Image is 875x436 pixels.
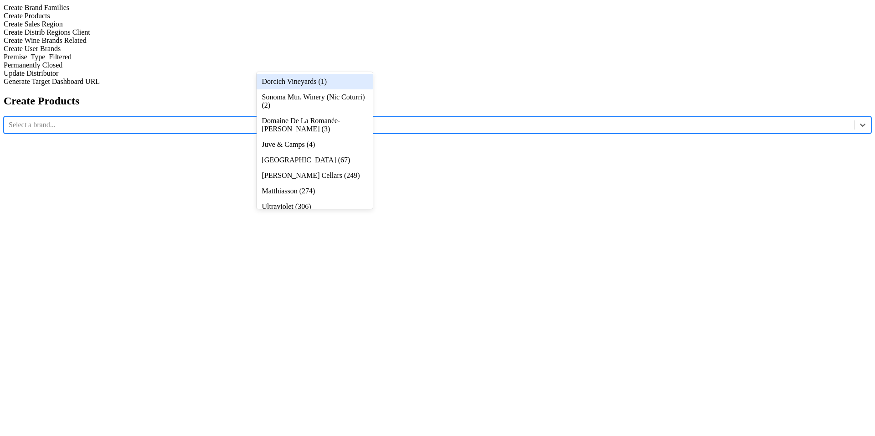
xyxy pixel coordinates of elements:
[257,113,373,137] div: Domaine De La Romanée-[PERSON_NAME] (3)
[257,137,373,152] div: Juve & Camps (4)
[4,61,871,69] div: Permanently Closed
[4,20,871,28] div: Create Sales Region
[257,199,373,214] div: Ultraviolet (306)
[4,53,871,61] div: Premise_Type_Filtered
[257,89,373,113] div: Sonoma Mtn. Winery (Nic Coturri) (2)
[4,78,871,86] div: Generate Target Dashboard URL
[4,45,871,53] div: Create User Brands
[257,152,373,168] div: [GEOGRAPHIC_DATA] (67)
[4,69,871,78] div: Update Distributor
[257,183,373,199] div: Matthiasson (274)
[4,28,871,36] div: Create Distrib Regions Client
[4,4,871,12] div: Create Brand Families
[4,36,871,45] div: Create Wine Brands Related
[4,95,871,107] h2: Create Products
[4,12,871,20] div: Create Products
[257,74,373,89] div: Dorcich Vineyards (1)
[257,168,373,183] div: [PERSON_NAME] Cellars (249)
